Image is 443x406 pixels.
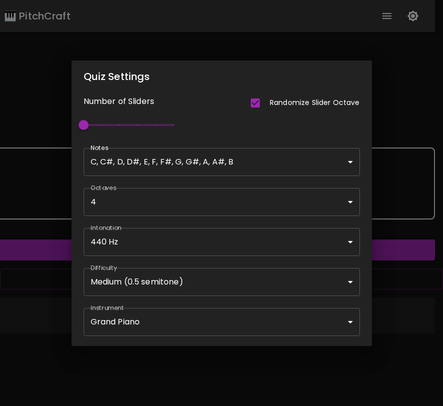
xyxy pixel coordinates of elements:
[84,95,245,107] p: Number of Sliders
[84,228,360,256] div: 440 Hz
[84,268,360,296] div: Medium (0.5 semitone)
[91,303,124,312] label: Instrument
[91,143,108,152] label: Notes
[91,223,122,232] label: Intonation
[72,60,372,92] h2: Quiz Settings
[84,188,360,216] div: 4
[91,183,116,192] label: Octaves
[91,263,117,272] label: Difficulty
[84,308,360,336] div: Grand Piano
[84,148,360,176] div: C, C#, D, D#, E, F, F#, G, G#, A, A#, B
[270,97,359,107] p: Randomize Slider Octave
